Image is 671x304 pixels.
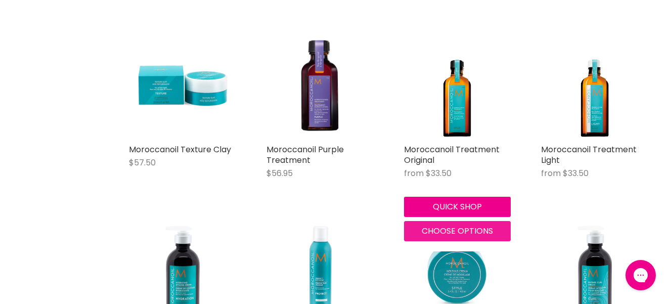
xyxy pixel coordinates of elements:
[426,167,452,179] span: $33.50
[404,197,511,217] button: Quick shop
[541,32,648,140] a: Moroccanoil Treatment Light
[129,32,236,140] img: Moroccanoil Texture Clay
[404,32,511,140] a: Moroccanoil Treatment Original
[266,32,374,140] img: Moroccanoil Purple Treatment
[266,144,344,166] a: Moroccanoil Purple Treatment
[266,167,293,179] span: $56.95
[404,167,424,179] span: from
[541,167,561,179] span: from
[620,256,661,294] iframe: Gorgias live chat messenger
[129,144,231,155] a: Moroccanoil Texture Clay
[415,32,499,140] img: Moroccanoil Treatment Original
[404,144,500,166] a: Moroccanoil Treatment Original
[422,225,493,237] span: Choose options
[404,221,511,241] button: Choose options
[129,157,156,168] span: $57.50
[541,144,637,166] a: Moroccanoil Treatment Light
[553,32,637,140] img: Moroccanoil Treatment Light
[563,167,589,179] span: $33.50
